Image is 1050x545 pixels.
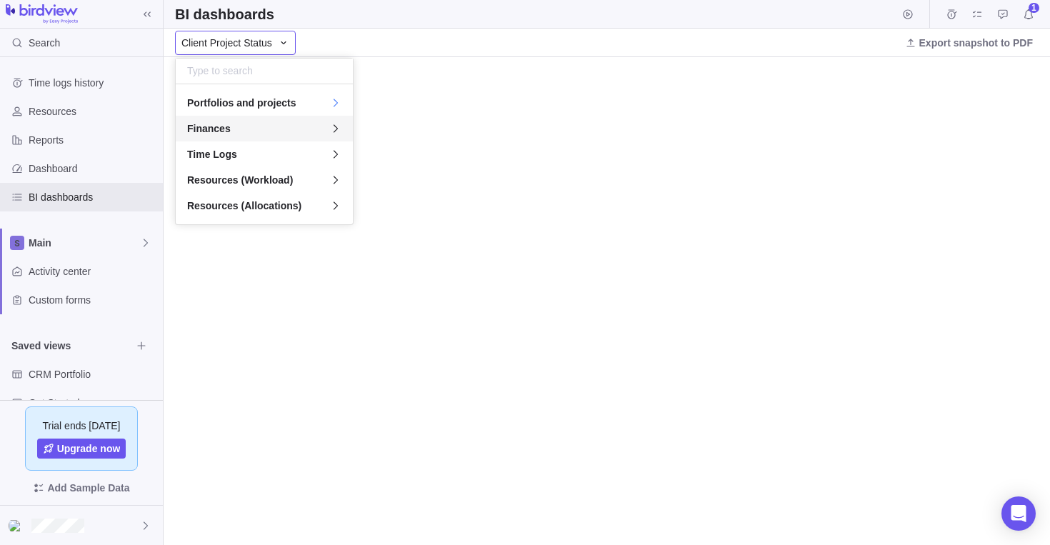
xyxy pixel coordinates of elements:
span: Resources (Allocations) [187,199,301,213]
span: Time Logs [187,147,237,161]
input: Type to search [176,59,353,84]
span: Resources (Workload) [187,173,293,187]
span: Portfolios and projects [187,96,296,110]
span: Finances [187,121,231,136]
span: Client Project Status [181,36,272,50]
